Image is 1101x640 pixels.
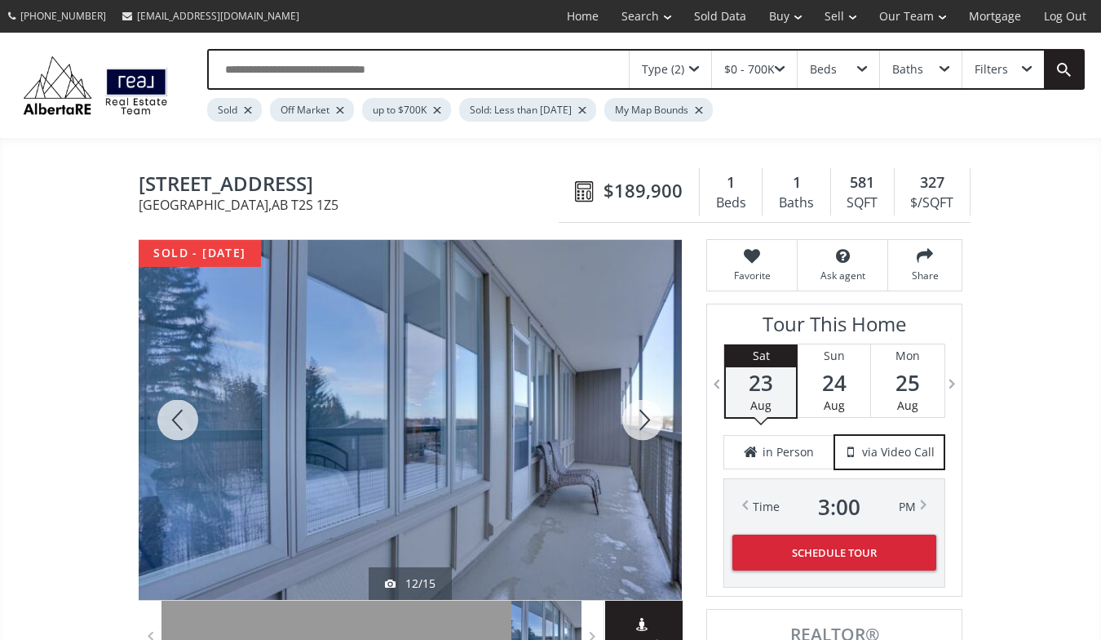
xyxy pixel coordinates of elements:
[715,269,789,282] span: Favorite
[139,240,682,600] div: 3339 Rideau Place SW #402 Calgary, AB T2S 1Z5 - Photo 12 of 15
[604,178,683,203] span: $189,900
[385,576,436,592] div: 12/15
[753,496,916,518] div: Time PM
[892,64,923,75] div: Baths
[771,172,821,193] div: 1
[862,444,935,460] span: via Video Call
[726,344,796,367] div: Sat
[903,191,962,216] div: $/SQFT
[871,344,944,367] div: Mon
[975,64,1008,75] div: Filters
[896,269,953,282] span: Share
[732,535,936,571] button: Schedule Tour
[207,98,262,122] div: Sold
[806,269,879,282] span: Ask agent
[824,398,845,413] span: Aug
[362,98,451,122] div: up to $700K
[798,371,870,394] span: 24
[871,371,944,394] span: 25
[810,64,837,75] div: Beds
[459,98,596,122] div: Sold: Less than [DATE]
[708,191,754,216] div: Beds
[798,344,870,367] div: Sun
[897,398,918,413] span: Aug
[137,9,299,23] span: [EMAIL_ADDRESS][DOMAIN_NAME]
[839,191,886,216] div: SQFT
[850,172,874,193] span: 581
[724,64,775,75] div: $0 - 700K
[642,64,684,75] div: Type (2)
[763,444,814,460] span: in Person
[16,52,175,118] img: Logo
[139,240,261,267] div: sold - [DATE]
[270,98,354,122] div: Off Market
[723,313,945,344] h3: Tour This Home
[139,198,567,211] span: [GEOGRAPHIC_DATA] , AB T2S 1Z5
[771,191,821,216] div: Baths
[139,173,567,198] span: 3339 Rideau Place SW #402
[20,9,106,23] span: [PHONE_NUMBER]
[604,98,713,122] div: My Map Bounds
[903,172,962,193] div: 327
[114,1,307,31] a: [EMAIL_ADDRESS][DOMAIN_NAME]
[818,496,860,518] span: 3 : 00
[726,371,796,394] span: 23
[708,172,754,193] div: 1
[750,398,772,413] span: Aug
